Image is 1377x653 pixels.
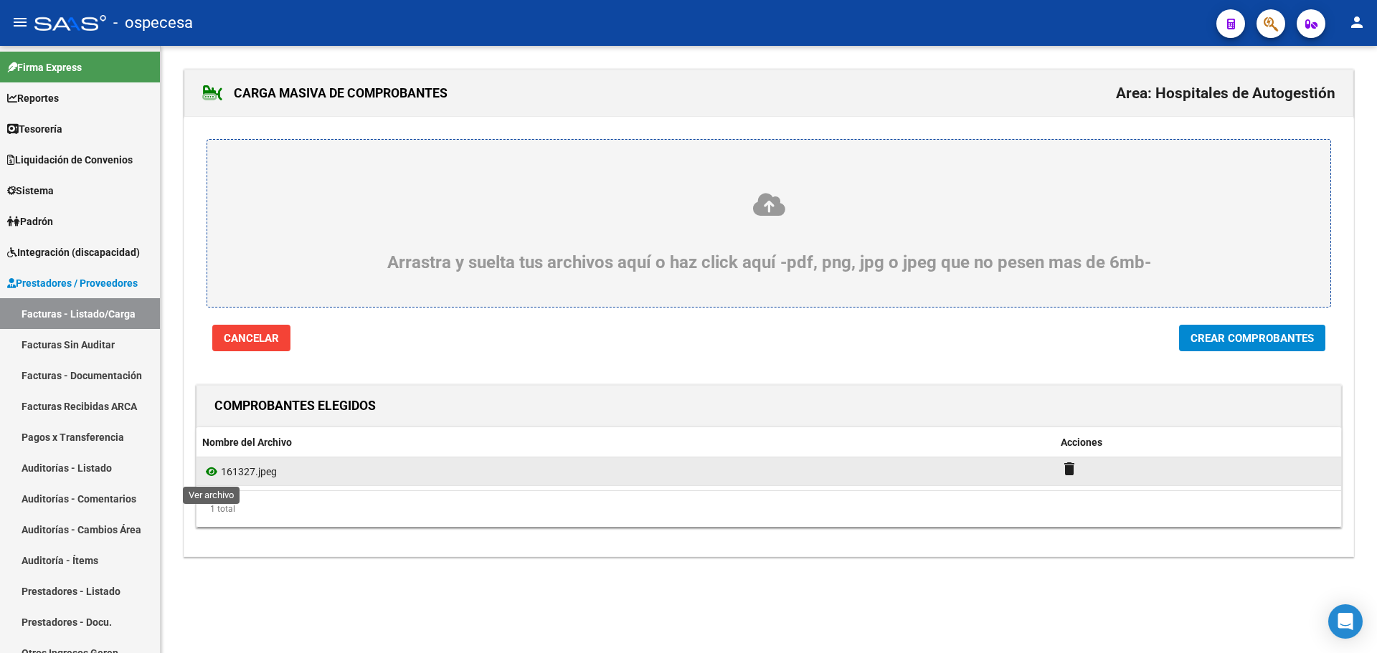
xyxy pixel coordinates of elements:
span: - ospecesa [113,7,193,39]
h1: COMPROBANTES ELEGIDOS [214,394,376,417]
mat-icon: delete [1061,460,1078,477]
button: Cancelar [212,325,290,351]
datatable-header-cell: Nombre del Archivo [197,427,1055,458]
datatable-header-cell: Acciones [1055,427,1341,458]
div: Open Intercom Messenger [1328,604,1363,639]
span: Liquidación de Convenios [7,152,133,168]
span: Nombre del Archivo [202,437,292,448]
h1: CARGA MASIVA DE COMPROBANTES [202,82,448,105]
div: Arrastra y suelta tus archivos aquí o haz click aquí -pdf, png, jpg o jpeg que no pesen mas de 6mb- [242,191,1296,272]
h2: Area: Hospitales de Autogestión [1116,80,1335,107]
span: Reportes [7,90,59,106]
span: 161327.jpeg [221,466,277,477]
span: Acciones [1061,437,1102,448]
mat-icon: menu [11,14,29,31]
span: Firma Express [7,59,82,75]
span: Sistema [7,183,54,199]
button: Crear Comprobantes [1179,325,1325,351]
span: Cancelar [224,332,279,345]
mat-icon: person [1348,14,1366,31]
span: Tesorería [7,121,62,137]
span: Crear Comprobantes [1191,332,1314,345]
span: Prestadores / Proveedores [7,275,138,291]
span: Integración (discapacidad) [7,244,140,260]
span: Padrón [7,214,53,229]
div: 1 total [197,491,1341,527]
